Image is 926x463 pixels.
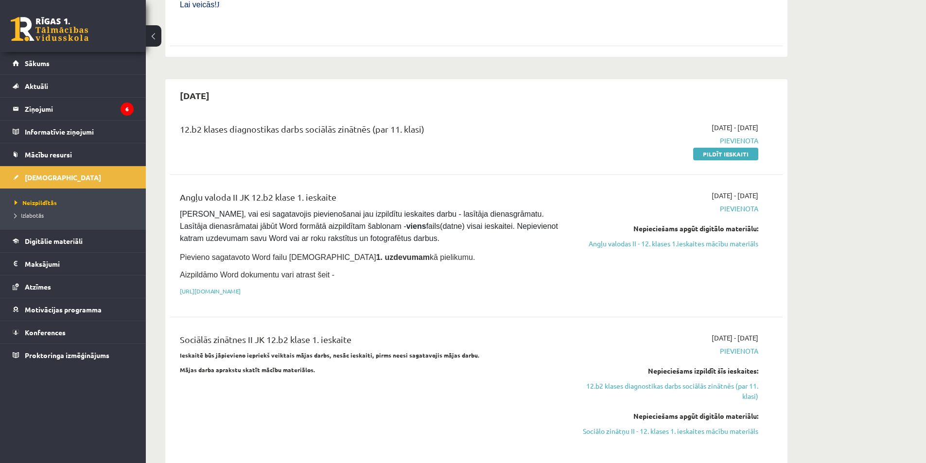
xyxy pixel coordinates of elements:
[15,211,136,220] a: Izlabotās
[13,98,134,120] a: Ziņojumi6
[25,282,51,291] span: Atzīmes
[712,333,758,343] span: [DATE] - [DATE]
[25,98,134,120] legend: Ziņojumi
[170,84,219,107] h2: [DATE]
[13,52,134,74] a: Sākums
[575,223,758,234] div: Nepieciešams apgūt digitālo materiālu:
[15,211,44,219] span: Izlabotās
[575,136,758,146] span: Pievienota
[406,222,426,230] strong: viens
[180,351,480,359] strong: Ieskaitē būs jāpievieno iepriekš veiktais mājas darbs, nesāc ieskaiti, pirms neesi sagatavojis mā...
[25,120,134,143] legend: Informatīvie ziņojumi
[25,253,134,275] legend: Maksājumi
[13,344,134,366] a: Proktoringa izmēģinājums
[180,190,560,208] div: Angļu valoda II JK 12.b2 klase 1. ieskaite
[575,366,758,376] div: Nepieciešams izpildīt šīs ieskaites:
[180,287,241,295] a: [URL][DOMAIN_NAME]
[180,210,560,242] span: [PERSON_NAME], vai esi sagatavojis pievienošanai jau izpildītu ieskaites darbu - lasītāja dienasg...
[15,199,57,206] span: Neizpildītās
[15,198,136,207] a: Neizpildītās
[13,275,134,298] a: Atzīmes
[25,150,72,159] span: Mācību resursi
[13,166,134,189] a: [DEMOGRAPHIC_DATA]
[180,253,475,261] span: Pievieno sagatavoto Word failu [DEMOGRAPHIC_DATA] kā pielikumu.
[13,230,134,252] a: Digitālie materiāli
[575,239,758,249] a: Angļu valodas II - 12. klases 1.ieskaites mācību materiāls
[575,204,758,214] span: Pievienota
[180,0,217,9] span: Lai veicās!
[180,366,315,374] strong: Mājas darba aprakstu skatīt mācību materiālos.
[575,381,758,401] a: 12.b2 klases diagnostikas darbs sociālās zinātnēs (par 11. klasi)
[25,82,48,90] span: Aktuāli
[693,148,758,160] a: Pildīt ieskaiti
[217,0,220,9] span: J
[180,333,560,351] div: Sociālās zinātnes II JK 12.b2 klase 1. ieskaite
[25,351,109,360] span: Proktoringa izmēģinājums
[25,173,101,182] span: [DEMOGRAPHIC_DATA]
[25,305,102,314] span: Motivācijas programma
[13,321,134,343] a: Konferences
[13,75,134,97] a: Aktuāli
[575,426,758,436] a: Sociālo zinātņu II - 12. klases 1. ieskaites mācību materiāls
[13,120,134,143] a: Informatīvie ziņojumi
[25,328,66,337] span: Konferences
[712,190,758,201] span: [DATE] - [DATE]
[712,122,758,133] span: [DATE] - [DATE]
[376,253,430,261] strong: 1. uzdevumam
[11,17,88,41] a: Rīgas 1. Tālmācības vidusskola
[575,346,758,356] span: Pievienota
[13,298,134,321] a: Motivācijas programma
[13,143,134,166] a: Mācību resursi
[121,103,134,116] i: 6
[180,271,334,279] span: Aizpildāmo Word dokumentu vari atrast šeit -
[575,411,758,421] div: Nepieciešams apgūt digitālo materiālu:
[180,122,560,140] div: 12.b2 klases diagnostikas darbs sociālās zinātnēs (par 11. klasi)
[25,59,50,68] span: Sākums
[13,253,134,275] a: Maksājumi
[25,237,83,245] span: Digitālie materiāli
